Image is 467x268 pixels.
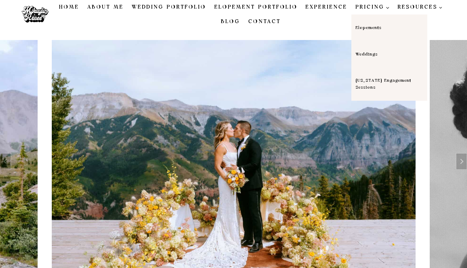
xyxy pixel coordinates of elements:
[244,14,285,29] a: Contact
[351,68,427,101] a: [US_STATE] Engagement Sessions
[217,14,244,29] a: Blog
[456,153,467,170] button: Next slide
[351,14,427,41] a: Elopements
[18,2,52,27] img: Mikayla Renee Photo
[351,41,427,68] a: Weddings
